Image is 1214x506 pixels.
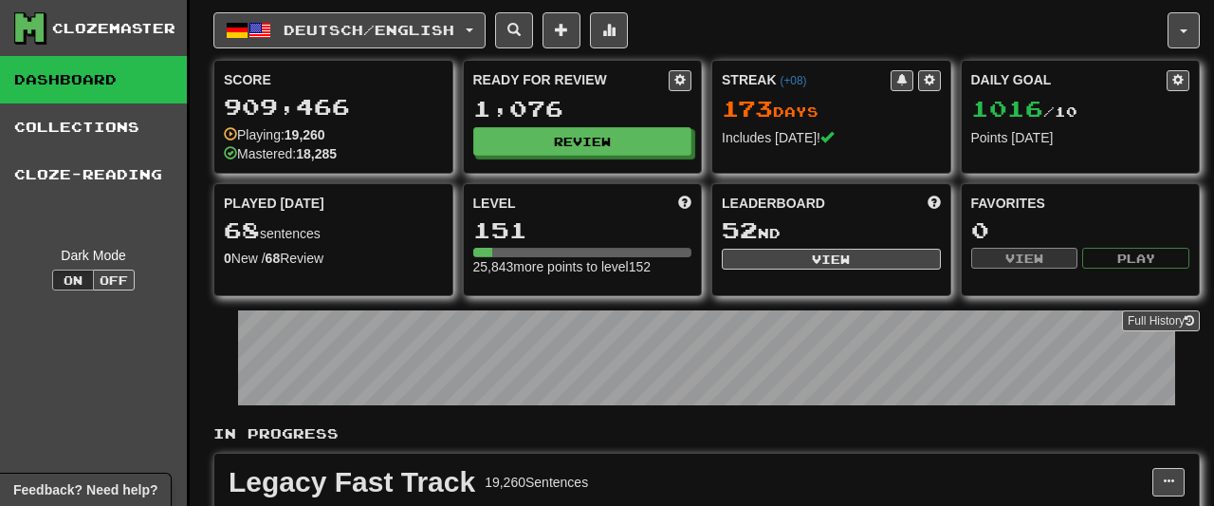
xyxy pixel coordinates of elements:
span: / 10 [971,103,1077,120]
p: In Progress [213,424,1200,443]
div: Daily Goal [971,70,1168,91]
a: Full History [1122,310,1200,331]
div: Clozemaster [52,19,175,38]
strong: 0 [224,251,231,266]
span: Score more points to level up [678,194,691,213]
div: Dark Mode [14,246,173,265]
span: Open feedback widget [13,480,157,499]
div: Legacy Fast Track [229,468,475,497]
button: More stats [590,12,628,48]
span: 52 [722,216,758,243]
span: Level [473,194,516,213]
div: Includes [DATE]! [722,128,941,147]
button: View [722,249,941,270]
div: New / Review [224,249,443,268]
button: Add sentence to collection [543,12,580,48]
span: This week in points, UTC [928,194,941,213]
div: 19,260 Sentences [485,473,588,492]
div: Mastered: [224,144,337,163]
div: 151 [473,218,692,242]
button: Review [473,127,692,156]
div: Score [224,70,443,89]
span: 173 [722,95,773,122]
div: Playing: [224,125,325,144]
div: nd [722,218,941,243]
button: Play [1082,248,1189,269]
strong: 68 [266,251,281,266]
span: Deutsch / English [284,22,454,38]
div: Ready for Review [473,70,670,89]
span: 1016 [971,95,1043,122]
strong: 19,260 [285,127,325,142]
div: sentences [224,218,443,243]
div: Day s [722,97,941,122]
div: 1,076 [473,97,692,121]
span: Played [DATE] [224,194,324,213]
button: View [971,248,1078,269]
button: Off [93,270,135,290]
button: Search sentences [495,12,533,48]
span: Leaderboard [722,194,825,213]
div: 0 [971,218,1190,242]
div: 25,843 more points to level 152 [473,257,692,276]
a: (+08) [780,74,806,87]
strong: 18,285 [296,146,337,161]
div: Points [DATE] [971,128,1190,147]
button: Deutsch/English [213,12,486,48]
button: On [52,270,94,290]
div: Streak [722,70,891,89]
span: 68 [224,216,260,243]
div: Favorites [971,194,1190,213]
div: 909,466 [224,95,443,119]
